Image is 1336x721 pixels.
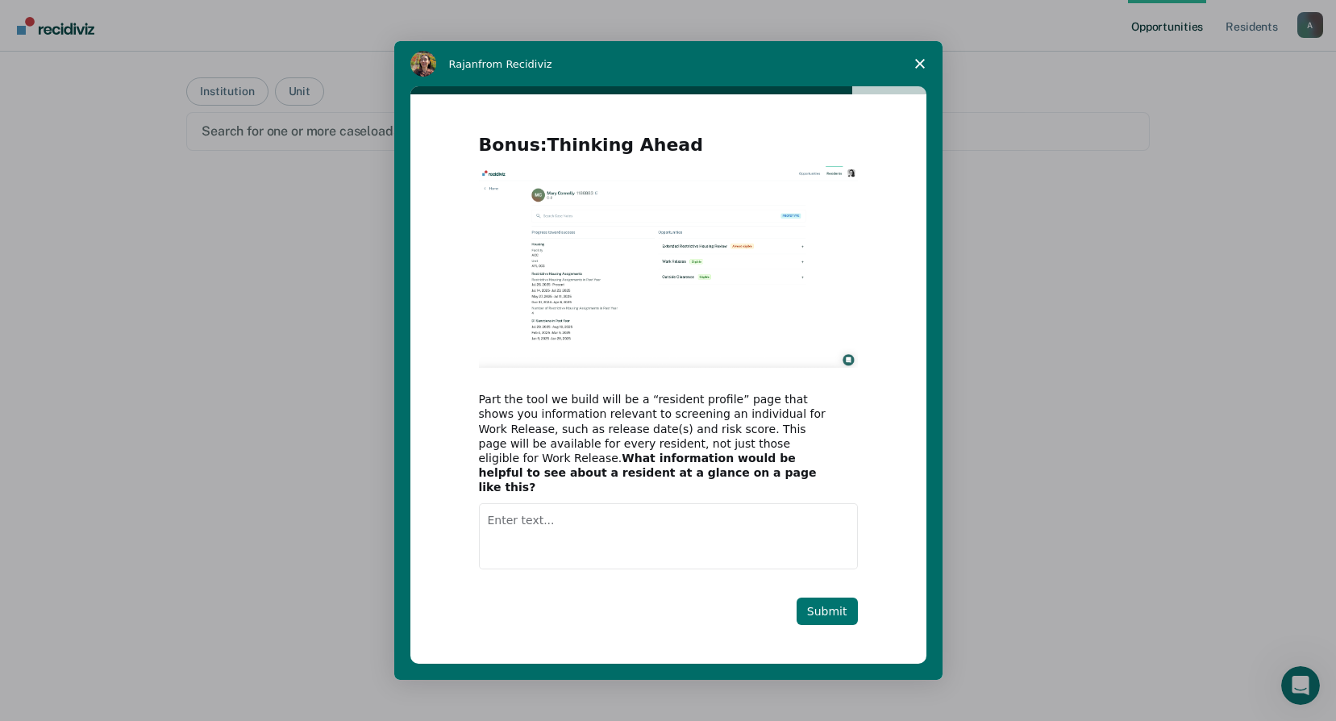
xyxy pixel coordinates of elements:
[797,598,858,625] button: Submit
[410,51,436,77] img: Profile image for Rajan
[479,392,834,494] div: Part the tool we build will be a “resident profile” page that shows you information relevant to s...
[479,452,817,494] b: What information would be helpful to see about a resident at a glance on a page like this?
[897,41,943,86] span: Close survey
[478,58,552,70] span: from Recidiviz
[479,503,858,569] textarea: Enter text...
[449,58,479,70] span: Rajan
[547,135,703,155] b: Thinking Ahead
[479,133,858,166] h2: Bonus:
